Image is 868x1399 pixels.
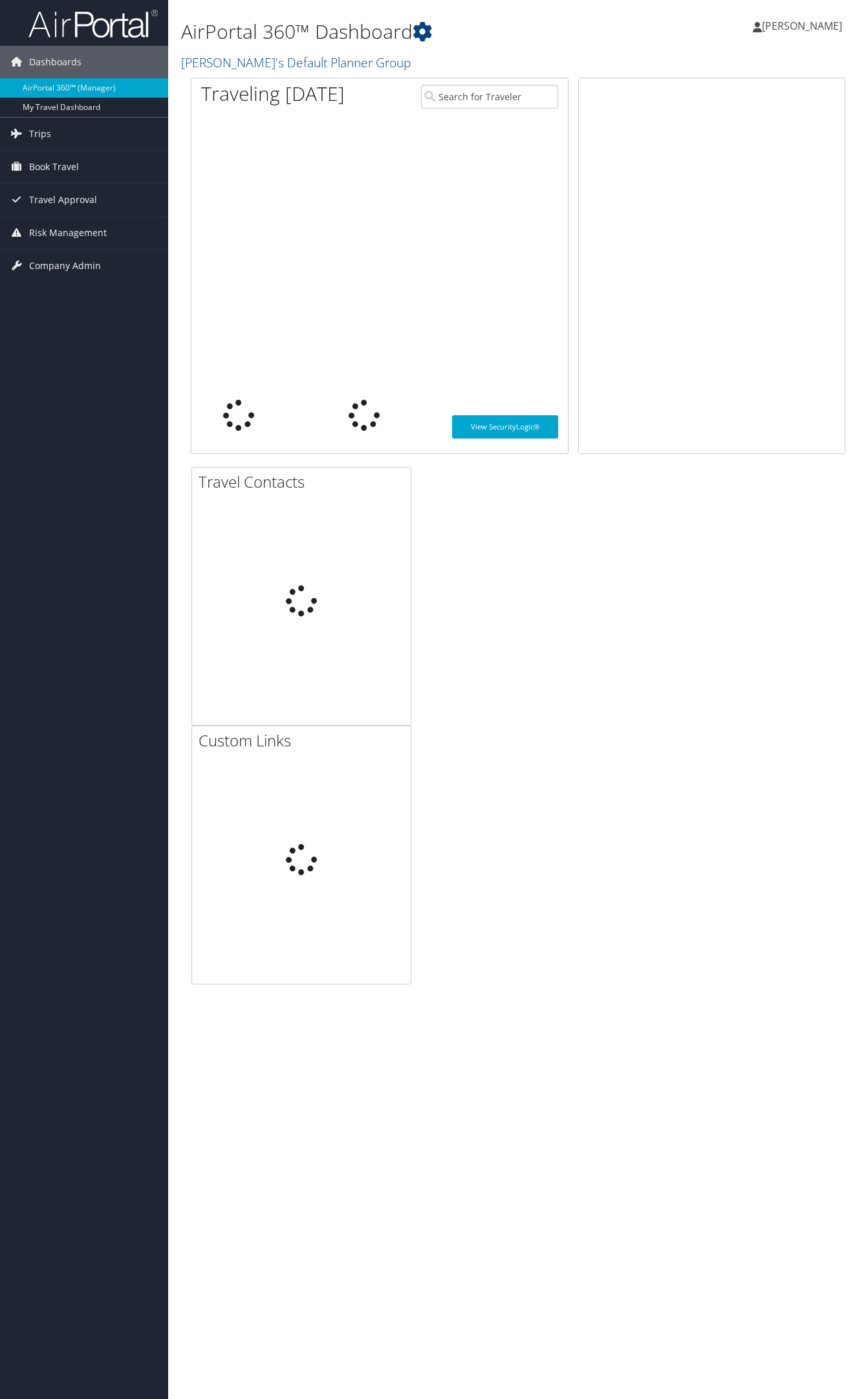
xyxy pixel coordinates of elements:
[421,85,559,109] input: Search for Traveler
[181,18,631,45] h1: AirPortal 360™ Dashboard
[29,151,79,183] span: Book Travel
[29,217,107,249] span: Risk Management
[452,415,558,439] a: View SecurityLogic®
[28,8,158,39] img: airportal-logo.png
[181,54,414,71] a: [PERSON_NAME]'s Default Planner Group
[199,471,411,493] h2: Travel Contacts
[29,118,51,150] span: Trips
[29,250,101,282] span: Company Admin
[753,6,855,45] a: [PERSON_NAME]
[29,184,97,216] span: Travel Approval
[762,19,842,33] span: [PERSON_NAME]
[29,46,81,78] span: Dashboards
[201,80,345,107] h1: Traveling [DATE]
